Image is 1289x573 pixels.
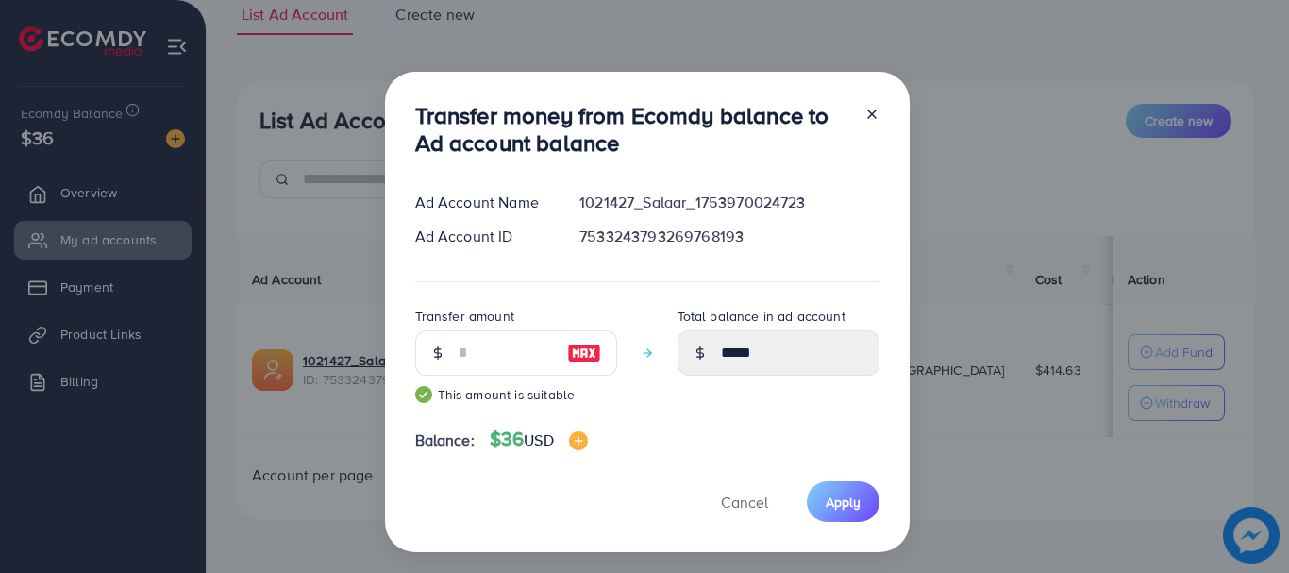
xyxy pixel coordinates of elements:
div: 1021427_Salaar_1753970024723 [564,192,894,213]
span: Balance: [415,430,475,451]
div: Ad Account ID [400,226,565,247]
div: 7533243793269768193 [564,226,894,247]
img: image [569,431,588,450]
label: Transfer amount [415,307,514,326]
span: Cancel [721,492,768,513]
h3: Transfer money from Ecomdy balance to Ad account balance [415,102,849,157]
h4: $36 [490,428,588,451]
div: Ad Account Name [400,192,565,213]
button: Cancel [697,481,792,522]
label: Total balance in ad account [678,307,845,326]
span: USD [524,430,553,450]
span: Apply [826,493,861,512]
img: guide [415,386,432,403]
small: This amount is suitable [415,385,617,404]
img: image [567,342,601,364]
button: Apply [807,481,879,522]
